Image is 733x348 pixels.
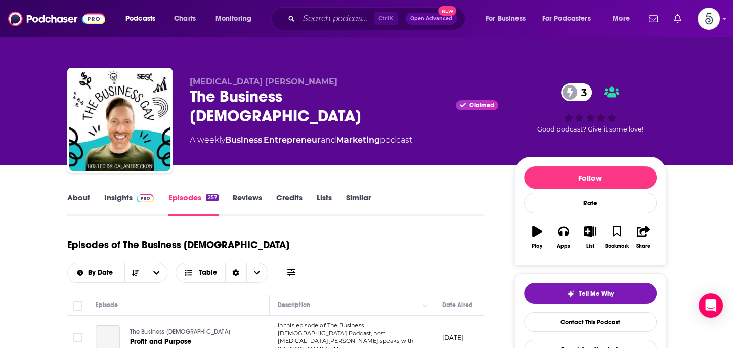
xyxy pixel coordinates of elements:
div: List [586,243,594,249]
img: tell me why sparkle [567,290,575,298]
input: Search podcasts, credits, & more... [299,11,374,27]
span: New [438,6,456,16]
h1: Episodes of The Business [DEMOGRAPHIC_DATA] [67,239,289,251]
span: [MEDICAL_DATA] [PERSON_NAME] [190,77,337,86]
button: List [577,219,603,255]
div: Episode [96,299,118,311]
span: Open Advanced [410,16,452,21]
a: 3 [561,83,592,101]
button: Sort Direction [124,263,146,282]
span: Podcasts [125,12,155,26]
a: Show notifications dropdown [670,10,685,27]
a: Marketing [336,135,380,145]
span: Logged in as Spiral5-G2 [698,8,720,30]
div: Sort Direction [225,263,246,282]
div: Description [278,299,310,311]
a: Charts [167,11,202,27]
span: For Podcasters [542,12,591,26]
button: Open AdvancedNew [406,13,457,25]
button: open menu [208,11,265,27]
button: tell me why sparkleTell Me Why [524,283,657,304]
div: Bookmark [605,243,628,249]
div: A weekly podcast [190,134,412,146]
div: 3Good podcast? Give it some love! [514,77,666,140]
button: Follow [524,166,657,189]
p: [DATE] [442,333,464,342]
button: Show profile menu [698,8,720,30]
span: More [613,12,630,26]
button: open menu [68,269,125,276]
span: Tell Me Why [579,290,614,298]
a: InsightsPodchaser Pro [104,193,154,216]
button: open menu [536,11,606,27]
a: Reviews [233,193,262,216]
button: open menu [146,263,167,282]
a: Similar [346,193,371,216]
span: Profit and Purpose [130,337,192,346]
div: Share [636,243,650,249]
div: Date Aired [442,299,473,311]
span: Monitoring [215,12,251,26]
button: open menu [479,11,538,27]
span: In this episode of The Business [DEMOGRAPHIC_DATA] Podcast, host [278,322,385,337]
span: For Business [486,12,526,26]
a: Episodes257 [168,193,218,216]
span: Good podcast? Give it some love! [537,125,643,133]
button: Column Actions [419,299,432,312]
span: Ctrl K [374,12,398,25]
img: Podchaser Pro [137,194,154,202]
a: The Business [DEMOGRAPHIC_DATA] [130,328,250,337]
button: Bookmark [603,219,630,255]
div: 257 [206,194,218,201]
a: Business [225,135,262,145]
span: Claimed [469,103,494,108]
span: Table [199,269,217,276]
div: Rate [524,193,657,213]
button: Share [630,219,656,255]
button: Choose View [176,263,268,283]
img: User Profile [698,8,720,30]
span: Toggle select row [73,333,82,342]
span: By Date [88,269,116,276]
button: Play [524,219,550,255]
span: and [321,135,336,145]
a: Profit and Purpose [130,337,250,347]
a: Credits [276,193,303,216]
img: The Business Gay [69,70,170,171]
img: Podchaser - Follow, Share and Rate Podcasts [8,9,105,28]
a: About [67,193,90,216]
span: 3 [571,83,592,101]
a: Contact This Podcast [524,312,657,332]
a: Entrepreneur [264,135,321,145]
span: Charts [174,12,196,26]
h2: Choose List sort [67,263,168,283]
div: Search podcasts, credits, & more... [281,7,475,30]
button: Apps [550,219,577,255]
div: Apps [557,243,570,249]
a: Lists [317,193,332,216]
div: Play [532,243,542,249]
div: Open Intercom Messenger [699,293,723,318]
button: open menu [606,11,642,27]
a: Show notifications dropdown [644,10,662,27]
span: The Business [DEMOGRAPHIC_DATA] [130,328,230,335]
span: , [262,135,264,145]
button: open menu [118,11,168,27]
